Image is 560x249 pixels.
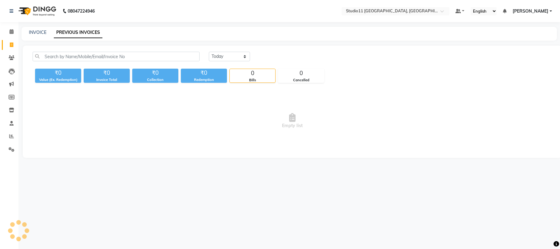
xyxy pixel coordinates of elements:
div: 0 [230,69,275,78]
div: Invoice Total [84,77,130,82]
div: ₹0 [181,69,227,77]
div: ₹0 [84,69,130,77]
div: ₹0 [35,69,81,77]
a: INVOICE [29,30,46,35]
a: PREVIOUS INVOICES [54,27,102,38]
div: Redemption [181,77,227,82]
div: Cancelled [278,78,324,83]
span: Empty list [33,90,552,152]
input: Search by Name/Mobile/Email/Invoice No [33,52,200,61]
div: Value (Ex. Redemption) [35,77,81,82]
div: Collection [132,77,178,82]
div: 0 [278,69,324,78]
div: Bills [230,78,275,83]
div: ₹0 [132,69,178,77]
img: logo [16,2,58,20]
span: [PERSON_NAME] [513,8,548,14]
b: 08047224946 [68,2,95,20]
